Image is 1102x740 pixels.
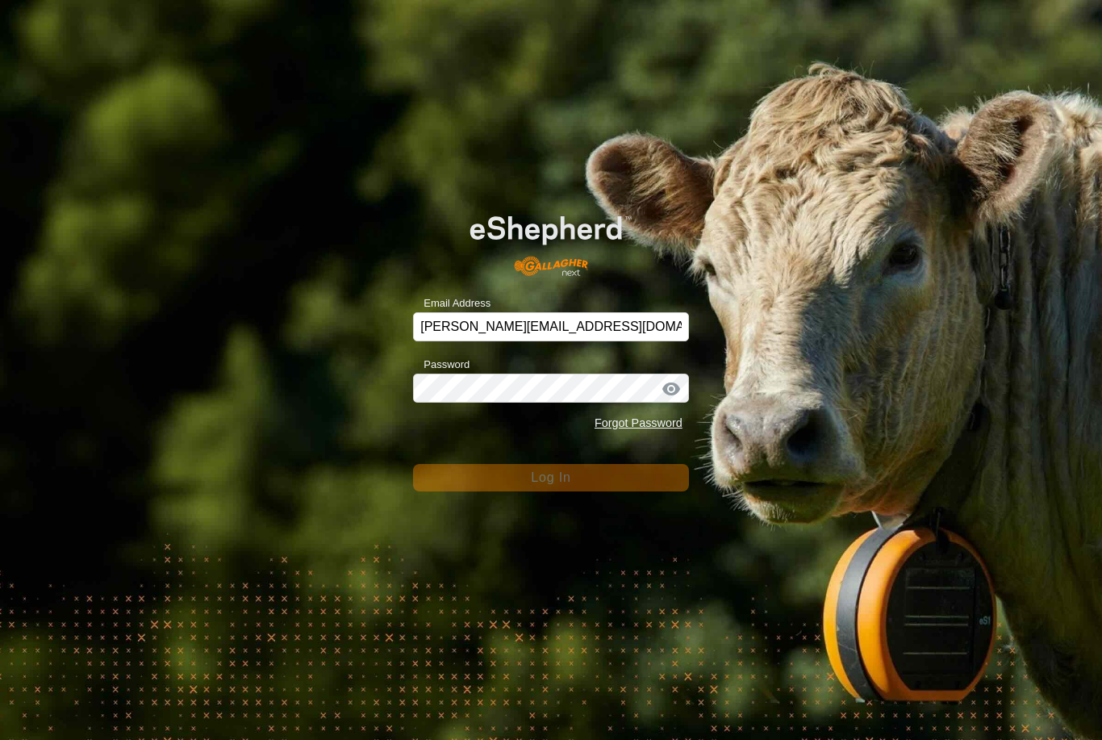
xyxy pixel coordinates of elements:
[531,470,570,484] span: Log In
[413,357,470,373] label: Password
[413,312,689,341] input: Email Address
[595,416,682,429] a: Forgot Password
[413,295,490,311] label: Email Address
[413,464,689,491] button: Log In
[440,193,661,286] img: E-shepherd Logo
